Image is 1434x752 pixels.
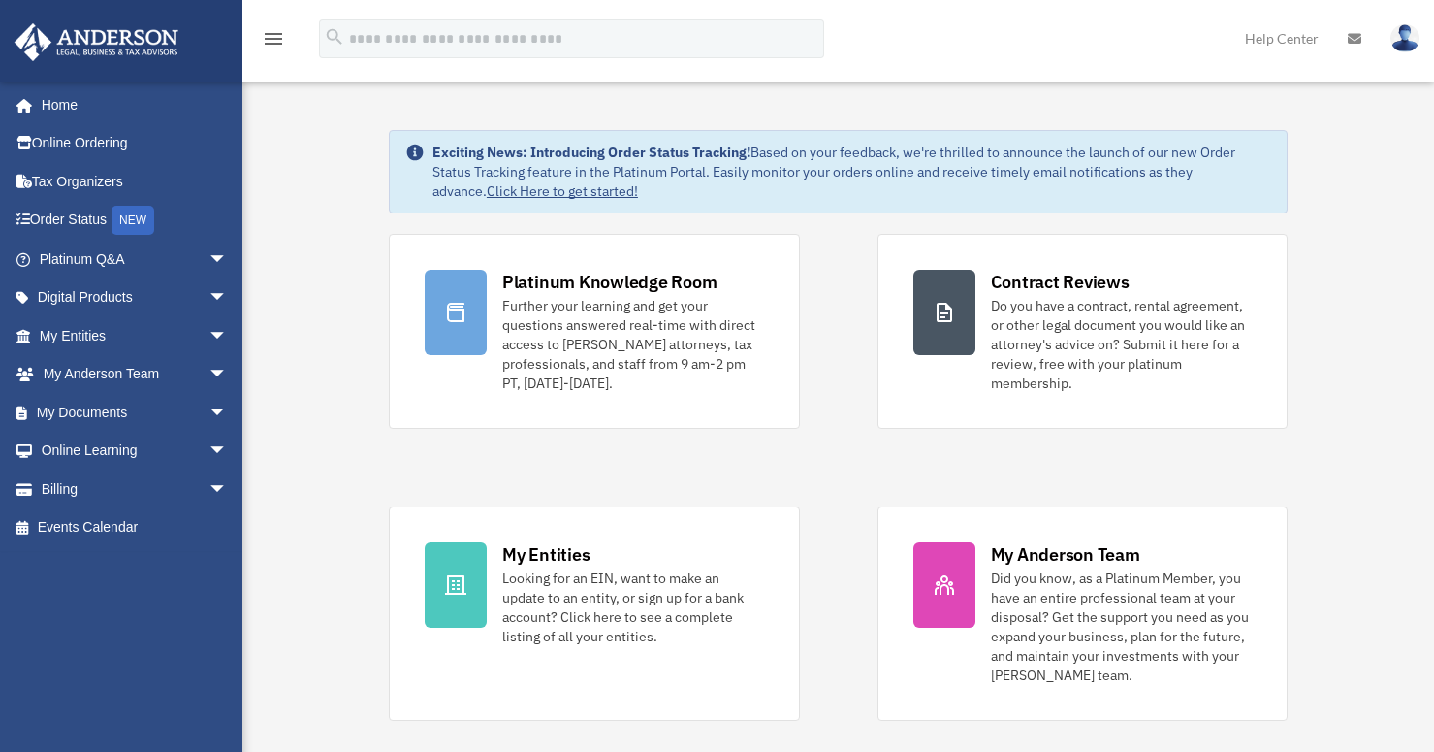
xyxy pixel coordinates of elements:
[208,432,247,472] span: arrow_drop_down
[389,234,800,429] a: Platinum Knowledge Room Further your learning and get your questions answered real-time with dire...
[1390,24,1419,52] img: User Pic
[14,201,257,241] a: Order StatusNEW
[14,393,257,432] a: My Documentsarrow_drop_down
[991,270,1130,294] div: Contract Reviews
[877,507,1289,721] a: My Anderson Team Did you know, as a Platinum Member, you have an entire professional team at your...
[262,27,285,50] i: menu
[208,278,247,318] span: arrow_drop_down
[14,278,257,317] a: Digital Productsarrow_drop_down
[14,124,257,163] a: Online Ordering
[389,507,800,721] a: My Entities Looking for an EIN, want to make an update to an entity, or sign up for a bank accoun...
[991,569,1253,685] div: Did you know, as a Platinum Member, you have an entire professional team at your disposal? Get th...
[14,355,257,394] a: My Anderson Teamarrow_drop_down
[208,316,247,356] span: arrow_drop_down
[324,26,345,48] i: search
[112,206,154,235] div: NEW
[14,85,247,124] a: Home
[502,296,764,393] div: Further your learning and get your questions answered real-time with direct access to [PERSON_NAM...
[208,393,247,433] span: arrow_drop_down
[208,470,247,509] span: arrow_drop_down
[432,144,750,161] strong: Exciting News: Introducing Order Status Tracking!
[502,542,590,567] div: My Entities
[432,143,1271,201] div: Based on your feedback, we're thrilled to announce the launch of our new Order Status Tracking fe...
[208,355,247,395] span: arrow_drop_down
[14,240,257,278] a: Platinum Q&Aarrow_drop_down
[487,182,638,200] a: Click Here to get started!
[502,270,717,294] div: Platinum Knowledge Room
[991,296,1253,393] div: Do you have a contract, rental agreement, or other legal document you would like an attorney's ad...
[262,34,285,50] a: menu
[208,240,247,279] span: arrow_drop_down
[14,316,257,355] a: My Entitiesarrow_drop_down
[877,234,1289,429] a: Contract Reviews Do you have a contract, rental agreement, or other legal document you would like...
[991,542,1140,567] div: My Anderson Team
[14,162,257,201] a: Tax Organizers
[502,569,764,646] div: Looking for an EIN, want to make an update to an entity, or sign up for a bank account? Click her...
[14,508,257,547] a: Events Calendar
[14,432,257,471] a: Online Learningarrow_drop_down
[9,23,184,61] img: Anderson Advisors Platinum Portal
[14,470,257,508] a: Billingarrow_drop_down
